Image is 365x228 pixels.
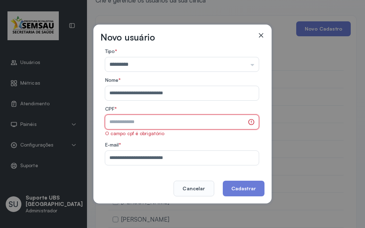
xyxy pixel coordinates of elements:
[101,32,155,43] h3: Novo usuário
[174,181,214,196] button: Cancelar
[105,77,118,83] span: Nome
[105,106,114,112] span: CPF
[105,48,115,54] span: Tipo
[105,131,259,137] div: O campo cpf é obrigatório
[105,142,119,148] span: E-mail
[223,181,264,196] button: Cadastrar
